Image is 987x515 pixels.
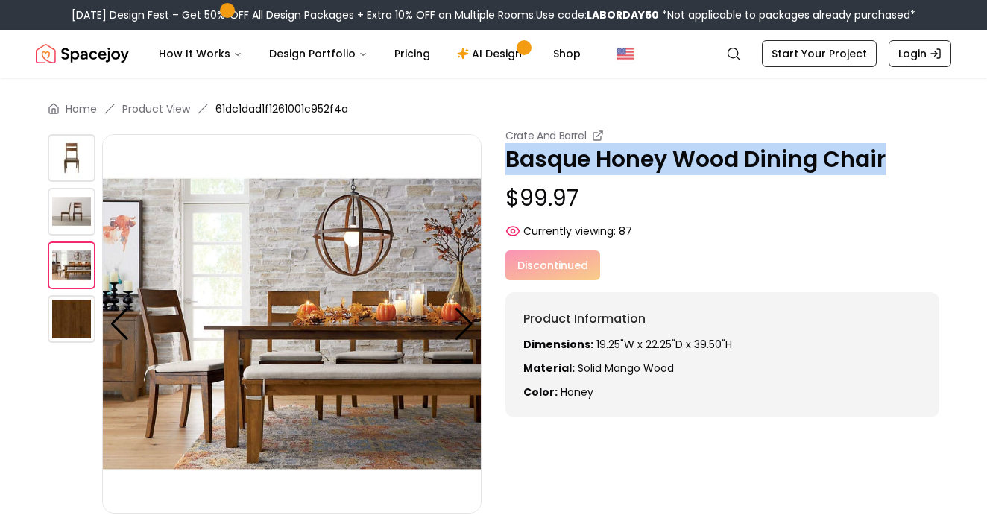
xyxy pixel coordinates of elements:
li: Product View [122,101,190,116]
nav: Global [36,30,951,78]
span: *Not applicable to packages already purchased* [659,7,915,22]
h6: Product Information [523,310,921,328]
a: Home [66,101,97,116]
img: https://storage.googleapis.com/spacejoy-main/assets/61dc1dad1f1261001c952f4a/product_5_gei18f4cj0i [48,295,95,343]
a: Spacejoy [36,39,129,69]
b: LABORDAY50 [587,7,659,22]
img: https://storage.googleapis.com/spacejoy-main/assets/61dc1dad1f1261001c952f4a/product_4_ba5fpb8kc7g5 [102,134,482,514]
img: United States [617,45,634,63]
p: $99.97 [505,185,939,212]
img: https://storage.googleapis.com/spacejoy-main/assets/61dc1dad1f1261001c952f4a/product_4_ba5fpb8kc7g5 [48,241,95,289]
a: AI Design [445,39,538,69]
strong: Material: [523,361,575,376]
span: Use code: [536,7,659,22]
p: Basque Honey Wood Dining Chair [505,146,939,173]
img: https://storage.googleapis.com/spacejoy-main/assets/61dc1dad1f1261001c952f4a/product_1_7dip2pde4efc [48,188,95,236]
span: Currently viewing: [523,224,616,238]
a: Shop [541,39,593,69]
button: Design Portfolio [257,39,379,69]
img: https://storage.googleapis.com/spacejoy-main/assets/61dc1dad1f1261001c952f4a/product_0_l8o50n6klbjh [48,134,95,182]
nav: Main [147,39,593,69]
a: Login [889,40,951,67]
strong: Dimensions: [523,337,593,352]
a: Pricing [382,39,442,69]
button: How It Works [147,39,254,69]
span: 87 [619,224,632,238]
small: Crate And Barrel [505,128,586,143]
a: Start Your Project [762,40,877,67]
span: 61dc1dad1f1261001c952f4a [215,101,348,116]
img: Spacejoy Logo [36,39,129,69]
p: 19.25"W x 22.25"D x 39.50"H [523,337,921,352]
span: honey [561,385,593,399]
nav: breadcrumb [48,101,939,116]
span: Solid mango wood [578,361,674,376]
img: https://storage.googleapis.com/spacejoy-main/assets/61dc1dad1f1261001c952f4a/product_5_gei18f4cj0i [482,134,861,514]
strong: Color: [523,385,558,399]
div: [DATE] Design Fest – Get 50% OFF All Design Packages + Extra 10% OFF on Multiple Rooms. [72,7,915,22]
